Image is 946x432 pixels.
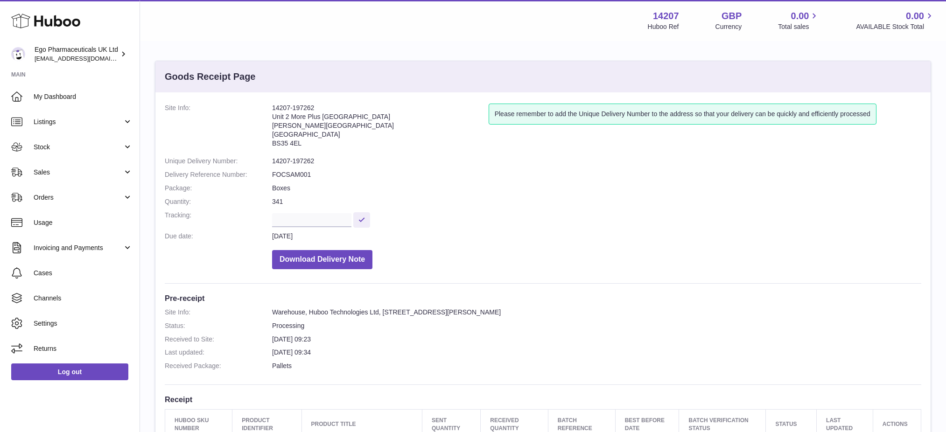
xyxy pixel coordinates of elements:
[791,10,809,22] span: 0.00
[715,22,742,31] div: Currency
[272,321,921,330] dd: Processing
[34,294,133,303] span: Channels
[35,55,137,62] span: [EMAIL_ADDRESS][DOMAIN_NAME]
[34,344,133,353] span: Returns
[165,211,272,227] dt: Tracking:
[165,197,272,206] dt: Quantity:
[35,45,119,63] div: Ego Pharmaceuticals UK Ltd
[856,10,935,31] a: 0.00 AVAILABLE Stock Total
[653,10,679,22] strong: 14207
[165,157,272,166] dt: Unique Delivery Number:
[34,269,133,278] span: Cases
[272,362,921,370] dd: Pallets
[165,335,272,344] dt: Received to Site:
[272,197,921,206] dd: 341
[272,348,921,357] dd: [DATE] 09:34
[34,193,123,202] span: Orders
[11,363,128,380] a: Log out
[272,335,921,344] dd: [DATE] 09:23
[165,394,921,404] h3: Receipt
[778,22,820,31] span: Total sales
[165,104,272,152] dt: Site Info:
[165,170,272,179] dt: Delivery Reference Number:
[778,10,820,31] a: 0.00 Total sales
[165,362,272,370] dt: Received Package:
[165,348,272,357] dt: Last updated:
[34,319,133,328] span: Settings
[11,47,25,61] img: internalAdmin-14207@internal.huboo.com
[165,321,272,330] dt: Status:
[272,308,921,317] dd: Warehouse, Huboo Technologies Ltd, [STREET_ADDRESS][PERSON_NAME]
[34,92,133,101] span: My Dashboard
[34,143,123,152] span: Stock
[34,168,123,177] span: Sales
[165,232,272,241] dt: Due date:
[34,218,133,227] span: Usage
[272,157,921,166] dd: 14207-197262
[272,232,921,241] dd: [DATE]
[856,22,935,31] span: AVAILABLE Stock Total
[648,22,679,31] div: Huboo Ref
[722,10,742,22] strong: GBP
[272,170,921,179] dd: FOCSAM001
[165,70,256,83] h3: Goods Receipt Page
[34,244,123,252] span: Invoicing and Payments
[165,293,921,303] h3: Pre-receipt
[34,118,123,126] span: Listings
[489,104,876,125] div: Please remember to add the Unique Delivery Number to the address so that your delivery can be qui...
[906,10,924,22] span: 0.00
[165,184,272,193] dt: Package:
[272,250,372,269] button: Download Delivery Note
[272,184,921,193] dd: Boxes
[272,104,489,152] address: 14207-197262 Unit 2 More Plus [GEOGRAPHIC_DATA] [PERSON_NAME][GEOGRAPHIC_DATA] [GEOGRAPHIC_DATA] ...
[165,308,272,317] dt: Site Info:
